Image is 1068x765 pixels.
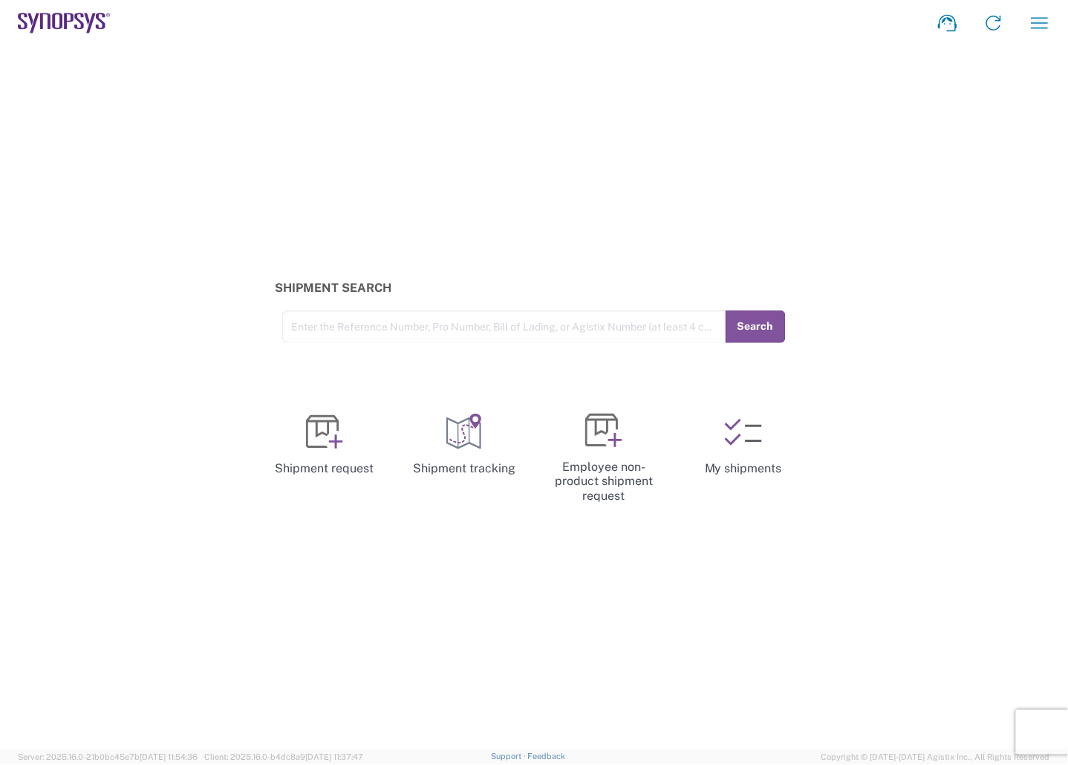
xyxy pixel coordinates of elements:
button: Search [726,310,786,343]
a: Employee non-product shipment request [540,400,668,515]
a: Support [491,752,528,761]
a: My shipments [680,400,807,489]
a: Shipment request [261,400,388,489]
span: Client: 2025.16.0-b4dc8a9 [204,753,363,762]
h3: Shipment Search [275,281,793,295]
a: Shipment tracking [400,400,528,489]
span: Copyright © [DATE]-[DATE] Agistix Inc., All Rights Reserved [821,751,1050,764]
span: [DATE] 11:37:47 [305,753,363,762]
a: Feedback [528,752,566,761]
span: [DATE] 11:54:36 [140,753,198,762]
span: Server: 2025.16.0-21b0bc45e7b [18,753,198,762]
